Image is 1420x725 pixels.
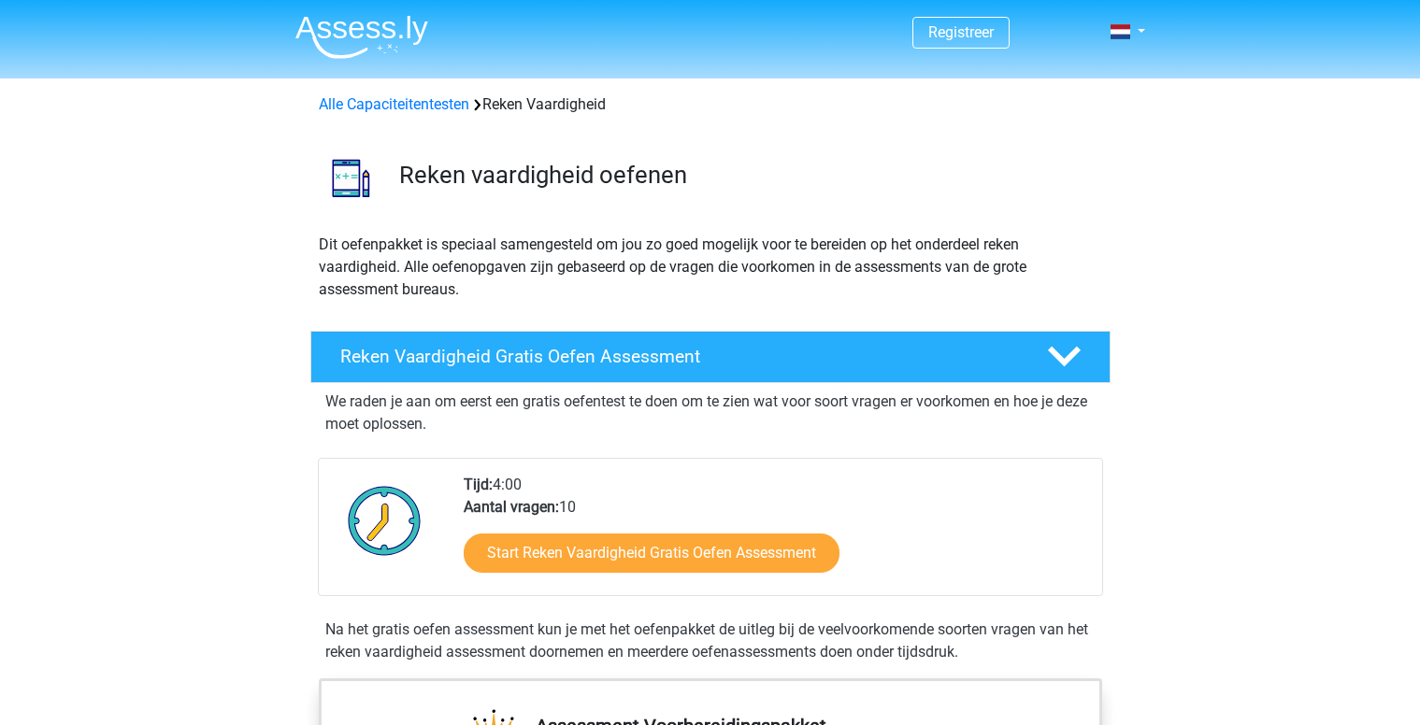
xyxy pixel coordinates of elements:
[450,474,1101,595] div: 4:00 10
[311,138,391,218] img: reken vaardigheid
[928,23,994,41] a: Registreer
[464,498,559,516] b: Aantal vragen:
[337,474,432,567] img: Klok
[340,346,1017,367] h4: Reken Vaardigheid Gratis Oefen Assessment
[325,391,1096,435] p: We raden je aan om eerst een gratis oefentest te doen om te zien wat voor soort vragen er voorkom...
[295,15,428,59] img: Assessly
[318,618,1103,663] div: Na het gratis oefen assessment kun je met het oefenpakket de uitleg bij de veelvoorkomende soorte...
[319,95,469,113] a: Alle Capaciteitentesten
[464,476,493,493] b: Tijd:
[311,93,1110,116] div: Reken Vaardigheid
[303,331,1118,383] a: Reken Vaardigheid Gratis Oefen Assessment
[319,234,1102,301] p: Dit oefenpakket is speciaal samengesteld om jou zo goed mogelijk voor te bereiden op het onderdee...
[399,161,1096,190] h3: Reken vaardigheid oefenen
[464,533,839,573] a: Start Reken Vaardigheid Gratis Oefen Assessment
